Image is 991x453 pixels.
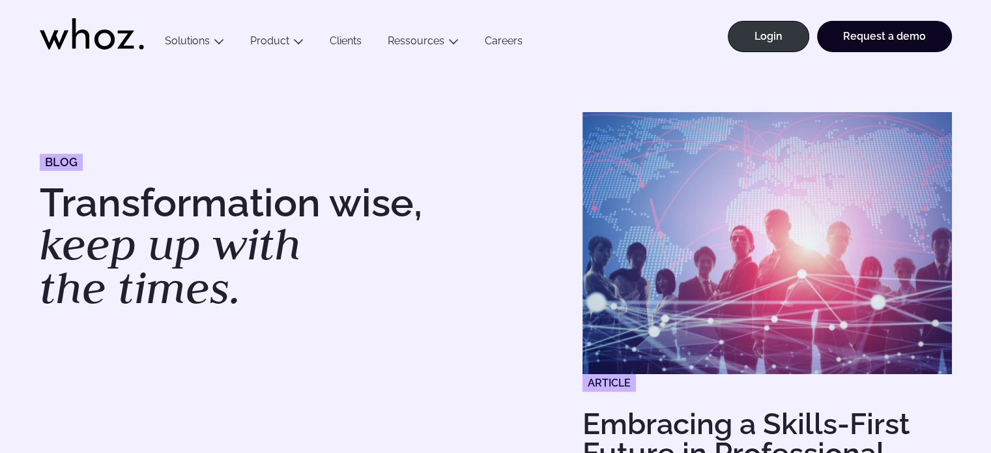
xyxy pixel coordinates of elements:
[250,35,289,47] a: Product
[728,21,809,52] a: Login
[375,35,472,52] button: Ressources
[388,35,444,47] a: Ressources
[237,35,317,52] button: Product
[582,374,636,392] span: Article
[40,259,241,316] em: the times.
[152,35,237,52] button: Solutions
[472,35,536,52] a: Careers
[40,215,301,272] em: keep up with
[582,112,952,374] img: Embracing a Skills-First Future in Professional Services: Insights from the 2024 Davos Forum
[45,156,78,168] span: Blog
[40,183,483,310] h1: Transformation wise,
[317,35,375,52] a: Clients
[817,21,952,52] a: Request a demo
